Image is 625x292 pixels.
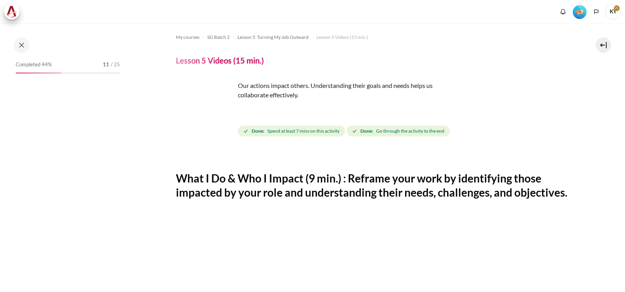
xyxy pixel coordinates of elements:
[590,6,602,18] button: Languages
[103,61,109,69] span: 11
[316,34,368,41] span: Lesson 5 Videos (15 min.)
[16,61,52,69] span: Completed 44%
[316,33,368,42] a: Lesson 5 Videos (15 min.)
[605,4,621,20] a: User menu
[176,34,199,41] span: My courses
[238,124,451,138] div: Completion requirements for Lesson 5 Videos (15 min.)
[573,4,587,19] div: Level #2
[176,171,569,200] h2: What I Do & Who I Impact (9 min.) : Reframe your work by identifying those impacted by your role ...
[207,33,230,42] a: SG Batch 2
[176,81,235,140] img: srdr
[570,4,590,19] a: Level #2
[111,61,120,69] span: / 25
[573,5,587,19] img: Level #2
[557,6,569,18] div: Show notification window with no new notifications
[252,128,264,135] strong: Done:
[176,33,199,42] a: My courses
[238,34,309,41] span: Lesson 5: Turning My Job Outward
[6,6,17,18] img: Architeck
[176,81,451,100] p: Our actions impact others. Understanding their goals and needs helps us collaborate effectively.
[605,4,621,20] span: KY
[207,34,230,41] span: SG Batch 2
[267,128,340,135] span: Spend at least 7 mins on this activity
[376,128,444,135] span: Go through the activity to the end
[360,128,373,135] strong: Done:
[176,31,569,44] nav: Navigation bar
[238,33,309,42] a: Lesson 5: Turning My Job Outward
[176,55,264,66] h4: Lesson 5 Videos (15 min.)
[4,4,24,20] a: Architeck Architeck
